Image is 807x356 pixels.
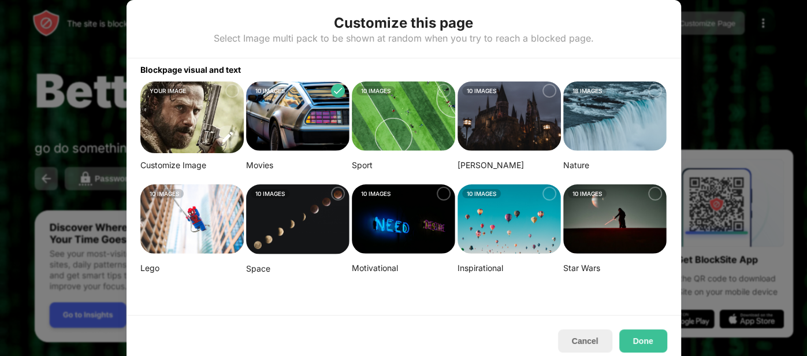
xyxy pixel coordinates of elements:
[352,160,455,170] div: Sport
[356,86,395,95] div: 10 IMAGES
[246,264,349,274] div: Space
[563,160,667,170] div: Nature
[563,263,667,273] div: Star Wars
[462,189,501,198] div: 10 IMAGES
[458,184,561,254] img: ian-dooley-DuBNA1QMpPA-unsplash-small.png
[140,160,244,170] div: Customize Image
[558,329,612,353] button: Cancel
[140,263,244,273] div: Lego
[568,189,607,198] div: 10 IMAGES
[246,184,349,254] img: linda-xu-KsomZsgjLSA-unsplash.png
[458,81,561,151] img: aditya-vyas-5qUJfO4NU4o-unsplash-small.png
[334,14,473,32] div: Customize this page
[563,184,667,254] img: image-22-small.png
[352,81,455,151] img: jeff-wang-p2y4T4bFws4-unsplash-small.png
[356,189,395,198] div: 10 IMAGES
[352,184,455,254] img: alexis-fauvet-qfWf9Muwp-c-unsplash-small.png
[145,86,191,95] div: YOUR IMAGE
[462,86,501,95] div: 10 IMAGES
[127,58,681,75] div: Blockpage visual and text
[251,86,289,95] div: 10 IMAGES
[214,32,594,44] div: Select Image multi pack to be shown at random when you try to reach a blocked page.
[246,81,349,151] img: image-26.png
[458,160,561,170] div: [PERSON_NAME]
[140,184,244,254] img: mehdi-messrro-gIpJwuHVwt0-unsplash-small.png
[332,85,344,97] img: check.svg
[145,189,184,198] div: 10 IMAGES
[619,329,667,353] button: Done
[563,81,667,151] img: aditya-chinchure-LtHTe32r_nA-unsplash.png
[458,263,561,273] div: Inspirational
[140,81,244,153] img: wAAAqAEAAEAAADuAgAAA6AEAAEAAACKAQAAAAAAAA==
[568,86,607,95] div: 18 IMAGES
[352,263,455,273] div: Motivational
[251,189,289,198] div: 10 IMAGES
[246,160,349,170] div: Movies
